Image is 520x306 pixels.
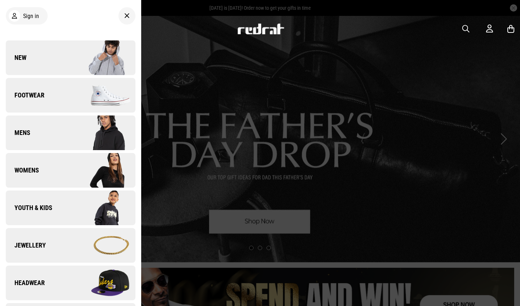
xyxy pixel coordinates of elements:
img: Company [70,152,135,188]
img: Company [70,265,135,301]
button: Open LiveChat chat widget [6,3,27,25]
span: Youth & Kids [6,204,52,212]
span: New [6,53,26,62]
a: New Company [6,40,135,75]
a: Headwear Company [6,266,135,300]
a: Mens Company [6,115,135,150]
span: Mens [6,128,30,137]
span: Footwear [6,91,44,100]
img: Company [70,40,135,76]
img: Company [70,77,135,113]
img: Company [70,115,135,151]
img: Redrat logo [237,23,285,34]
span: Headwear [6,279,45,287]
span: Jewellery [6,241,46,250]
a: Footwear Company [6,78,135,113]
img: Company [70,190,135,226]
span: Womens [6,166,39,175]
span: Sign in [23,13,39,19]
a: Womens Company [6,153,135,188]
img: Company [70,227,135,263]
a: Jewellery Company [6,228,135,263]
a: Youth & Kids Company [6,191,135,225]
